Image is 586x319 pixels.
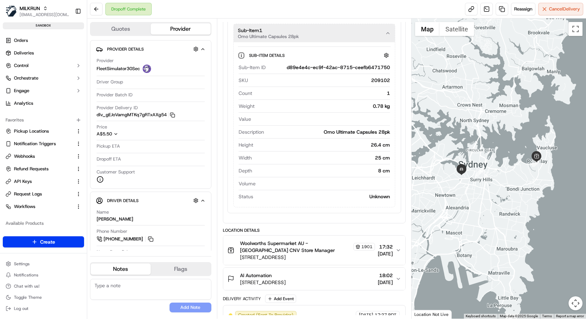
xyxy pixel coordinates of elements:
[514,6,532,12] span: Reassign
[4,98,56,111] a: 📗Knowledge Base
[378,243,393,250] span: 17:32
[20,12,69,17] button: [EMAIL_ADDRESS][DOMAIN_NAME]
[240,254,375,261] span: [STREET_ADDRESS]
[3,114,84,126] div: Favorites
[238,34,299,39] span: Omo Ultimate Capsules 28pk
[6,166,73,172] a: Refund Requests
[239,103,255,110] span: Weight
[238,27,262,34] span: Sub-Item 1
[104,236,143,242] span: [PHONE_NUMBER]
[239,141,253,148] span: Height
[66,101,112,108] span: API Documentation
[6,153,73,159] a: Webhooks
[255,154,390,161] div: 25 cm
[500,314,538,318] span: Map data ©2025 Google
[378,272,393,279] span: 18:02
[14,75,38,81] span: Orchestrate
[239,180,256,187] span: Volume
[107,198,138,203] span: Driver Details
[14,178,32,185] span: API Keys
[3,270,84,280] button: Notifications
[378,250,393,257] span: [DATE]
[14,128,49,134] span: Pickup Locations
[24,66,114,73] div: Start new chat
[14,153,35,159] span: Webhooks
[69,118,84,123] span: Pylon
[378,279,393,286] span: [DATE]
[18,45,126,52] input: Got a question? Start typing here...
[97,58,114,64] span: Provider
[256,141,390,148] div: 26.4 cm
[97,131,112,137] span: A$5.50
[97,92,133,98] span: Provider Batch ID
[3,60,84,71] button: Control
[511,3,535,15] button: Reassign
[239,193,253,200] span: Status
[223,268,405,290] button: AI Automation[STREET_ADDRESS]18:02[DATE]
[151,264,211,275] button: Flags
[14,88,29,94] span: Engage
[369,193,390,200] div: unknown
[97,143,120,149] span: Pickup ETA
[91,264,151,275] button: Notes
[3,126,84,137] button: Pickup Locations
[3,151,84,162] button: Webhooks
[6,191,73,197] a: Request Logs
[7,28,127,39] p: Welcome 👋
[97,228,127,235] span: Phone Number
[239,64,266,71] span: Sub-Item ID
[466,314,496,319] button: Keyboard shortcuts
[3,218,84,229] div: Available Products
[267,128,390,135] div: Omo Ultimate Capsules 28pk
[3,138,84,149] button: Notification Triggers
[49,118,84,123] a: Powered byPylon
[14,100,33,106] span: Analytics
[97,235,155,243] a: [PHONE_NUMBER]
[251,77,390,84] div: 209102
[6,128,73,134] a: Pickup Locations
[14,141,56,147] span: Notification Triggers
[97,249,134,255] span: Notes From Driver
[24,73,88,79] div: We're available if you need us!
[97,112,175,118] button: dlv_gEJoVamgMTKq7gRTxAXg54
[240,279,286,286] span: [STREET_ADDRESS]
[14,166,48,172] span: Refund Requests
[97,124,107,130] span: Price
[14,50,34,56] span: Deliveries
[97,66,140,72] span: FleetSimulator30Sec
[3,236,84,247] button: Create
[412,310,452,319] div: Location Not Live
[3,292,84,302] button: Toggle Theme
[151,23,211,35] button: Provider
[569,296,583,310] button: Map camera controls
[556,314,584,318] a: Report a map error
[6,6,17,17] img: MILKRUN
[14,62,29,69] span: Control
[239,77,248,84] span: SKU
[359,312,373,318] span: [DATE]
[3,304,84,313] button: Log out
[239,116,251,123] span: Value
[3,73,84,84] button: Orchestrate
[240,272,272,279] span: AI Automation
[234,42,395,207] div: Sub-Item1Omo Ultimate Capsules 28pk
[413,310,436,319] a: Open this area in Google Maps (opens a new window)
[14,191,42,197] span: Request Logs
[20,5,40,12] span: MILKRUN
[538,3,583,15] button: CancelDelivery
[14,272,38,278] span: Notifications
[223,236,405,265] button: Woolworths Supermarket AU - [GEOGRAPHIC_DATA] CNV Store Manager1901[STREET_ADDRESS]17:32[DATE]
[3,98,84,109] a: Analytics
[6,203,73,210] a: Workflows
[542,314,552,318] a: Terms (opens in new tab)
[7,7,21,21] img: Nash
[3,201,84,212] button: Workflows
[238,312,293,318] span: Created (Sent To Provider)
[3,281,84,291] button: Chat with us!
[14,203,35,210] span: Workflows
[97,79,123,85] span: Driver Group
[255,167,390,174] div: 8 cm
[14,37,28,44] span: Orders
[14,295,42,300] span: Toggle Theme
